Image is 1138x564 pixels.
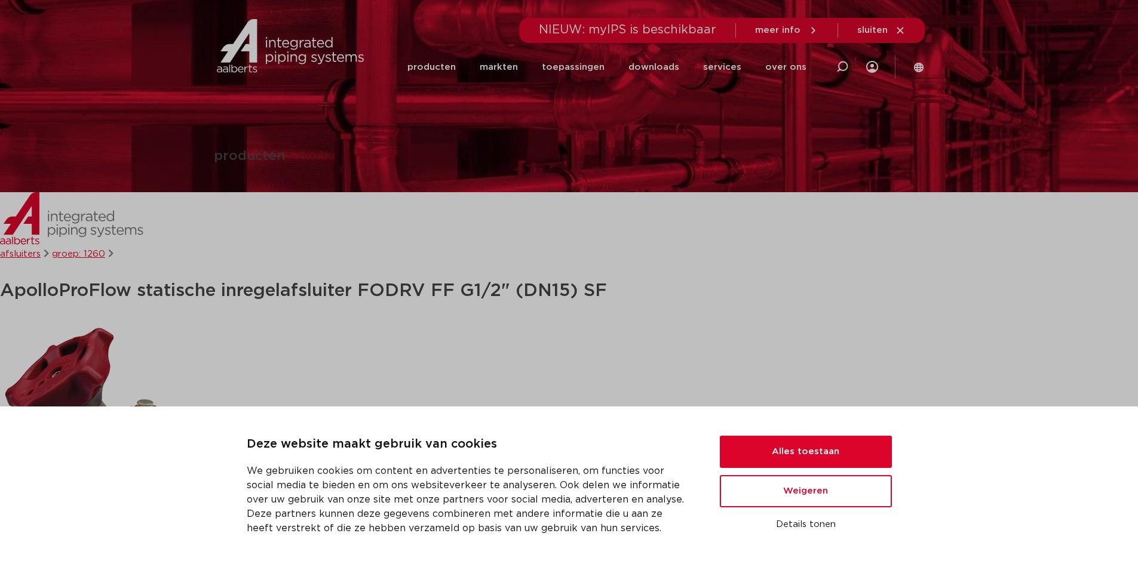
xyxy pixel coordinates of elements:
a: sluiten [857,25,906,36]
span: NIEUW: myIPS is beschikbaar [539,24,716,36]
p: We gebruiken cookies om content en advertenties te personaliseren, om functies voor social media ... [247,464,691,535]
a: services [703,44,741,90]
nav: Menu [407,44,806,90]
a: toepassingen [542,44,605,90]
a: markten [480,44,518,90]
button: Details tonen [720,514,892,535]
a: groep: 1260 [52,249,105,258]
span: meer info [755,26,800,35]
a: over ons [765,44,806,90]
div: my IPS [866,54,878,80]
p: Deze website maakt gebruik van cookies [247,435,691,454]
a: meer info [755,25,818,36]
button: Alles toestaan [720,436,892,468]
a: producten [407,44,456,90]
a: downloads [628,44,679,90]
h1: producten [214,150,285,164]
button: Weigeren [720,475,892,507]
span: sluiten [857,26,888,35]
